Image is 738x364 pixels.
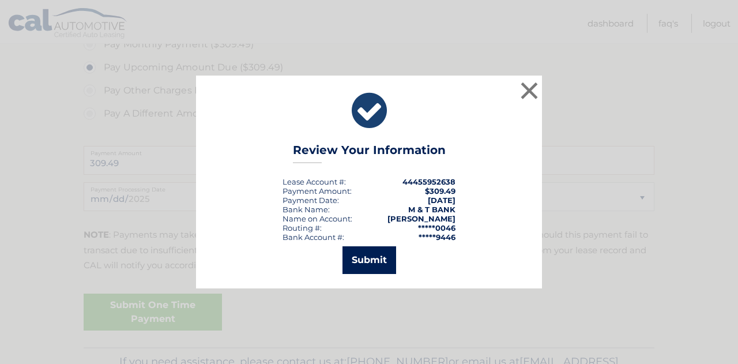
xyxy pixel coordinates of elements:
[408,205,455,214] strong: M & T BANK
[402,177,455,186] strong: 44455952638
[283,205,330,214] div: Bank Name:
[283,196,337,205] span: Payment Date
[425,186,455,196] span: $309.49
[283,196,339,205] div: :
[283,177,346,186] div: Lease Account #:
[283,214,352,223] div: Name on Account:
[342,246,396,274] button: Submit
[283,232,344,242] div: Bank Account #:
[428,196,455,205] span: [DATE]
[387,214,455,223] strong: [PERSON_NAME]
[293,143,446,163] h3: Review Your Information
[283,186,352,196] div: Payment Amount:
[518,79,541,102] button: ×
[283,223,322,232] div: Routing #:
